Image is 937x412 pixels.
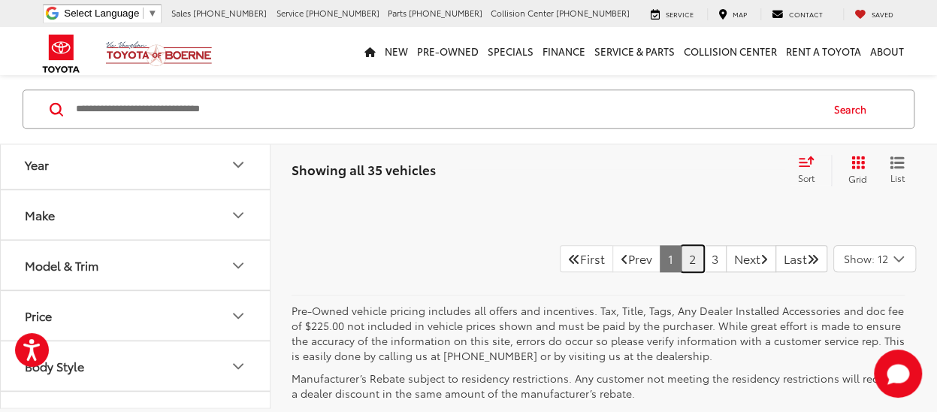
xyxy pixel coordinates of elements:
a: Previous PagePrev [612,245,660,272]
a: About [866,27,908,75]
a: Finance [538,27,590,75]
a: 1 [660,245,682,272]
div: Make [25,208,55,223]
a: My Saved Vehicles [843,8,905,20]
span: Sales [171,7,191,19]
div: Make [229,206,247,224]
div: Year [25,158,49,172]
a: Select Language​ [64,8,157,19]
p: Manufacturer’s Rebate subject to residency restrictions. Any customer not meeting the residency r... [292,371,905,401]
span: Grid [848,173,867,186]
span: Show: 12 [844,251,888,266]
img: Toyota [33,29,89,78]
div: Body Style [229,357,247,375]
span: Parts [388,7,407,19]
a: Rent a Toyota [781,27,866,75]
a: Contact [760,8,834,20]
button: Toggle Chat Window [874,350,922,398]
div: Model & Trim [229,256,247,274]
span: [PHONE_NUMBER] [556,7,630,19]
div: Body Style [25,359,84,374]
button: MakeMake [1,191,271,240]
input: Search by Make, Model, or Keyword [74,91,820,127]
img: Vic Vaughan Toyota of Boerne [105,41,213,67]
span: Collision Center [491,7,554,19]
a: Pre-Owned [413,27,483,75]
i: Last Page [807,253,819,265]
span: Saved [872,9,893,19]
a: Home [360,27,380,75]
a: LastLast Page [775,245,827,272]
button: Select number of vehicles per page [833,245,916,272]
span: [PHONE_NUMBER] [409,7,482,19]
button: Grid View [831,155,878,185]
span: Select Language [64,8,139,19]
span: Service [277,7,304,19]
div: Model & Trim [25,259,98,273]
span: ▼ [147,8,157,19]
span: Showing all 35 vehicles [292,160,436,178]
div: Year [229,156,247,174]
button: List View [878,155,916,185]
span: Service [666,9,694,19]
span: Sort [798,171,815,184]
a: Collision Center [679,27,781,75]
button: YearYear [1,141,271,189]
a: 2 [681,245,704,272]
i: Next Page [760,253,768,265]
button: PricePrice [1,292,271,341]
p: Pre-Owned vehicle pricing includes all offers and incentives. Tax, Title, Tags, Any Dealer Instal... [292,303,905,363]
a: NextNext Page [726,245,776,272]
i: Previous Page [621,253,628,265]
span: [PHONE_NUMBER] [306,7,379,19]
a: Service & Parts: Opens in a new tab [590,27,679,75]
span: List [890,172,905,185]
a: First PageFirst [560,245,613,272]
button: Select sort value [790,155,831,185]
button: Model & TrimModel & Trim [1,241,271,290]
div: Price [25,309,52,323]
a: Service [639,8,705,20]
i: First Page [568,253,580,265]
a: New [380,27,413,75]
span: Map [733,9,747,19]
button: Body StyleBody Style [1,342,271,391]
span: Contact [789,9,823,19]
a: Map [707,8,758,20]
a: Specials [483,27,538,75]
div: Price [229,307,247,325]
button: Search [820,90,888,128]
a: 3 [703,245,727,272]
svg: Start Chat [874,350,922,398]
span: [PHONE_NUMBER] [193,7,267,19]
